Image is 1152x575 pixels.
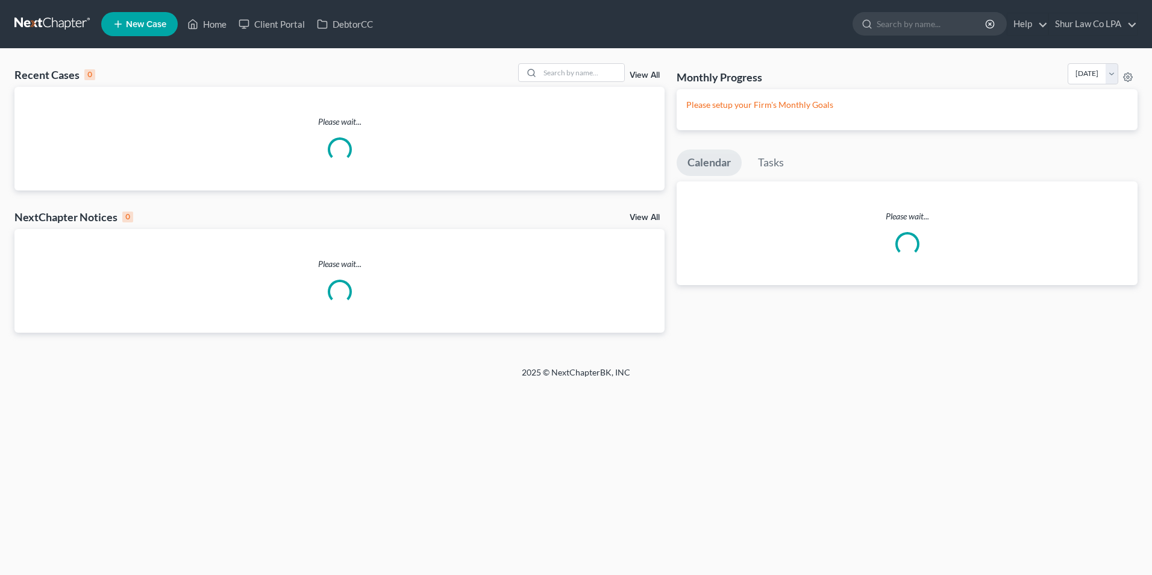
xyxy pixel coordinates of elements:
a: Help [1007,13,1048,35]
p: Please setup your Firm's Monthly Goals [686,99,1128,111]
p: Please wait... [14,258,665,270]
div: 2025 © NextChapterBK, INC [233,366,919,388]
div: NextChapter Notices [14,210,133,224]
a: Client Portal [233,13,311,35]
a: Calendar [677,149,742,176]
div: 0 [84,69,95,80]
a: View All [630,71,660,80]
div: 0 [122,212,133,222]
a: View All [630,213,660,222]
a: Shur Law Co LPA [1049,13,1137,35]
div: Recent Cases [14,68,95,82]
a: Tasks [747,149,795,176]
a: DebtorCC [311,13,379,35]
h3: Monthly Progress [677,70,762,84]
input: Search by name... [877,13,987,35]
p: Please wait... [14,116,665,128]
span: New Case [126,20,166,29]
p: Please wait... [677,210,1138,222]
a: Home [181,13,233,35]
input: Search by name... [540,64,624,81]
